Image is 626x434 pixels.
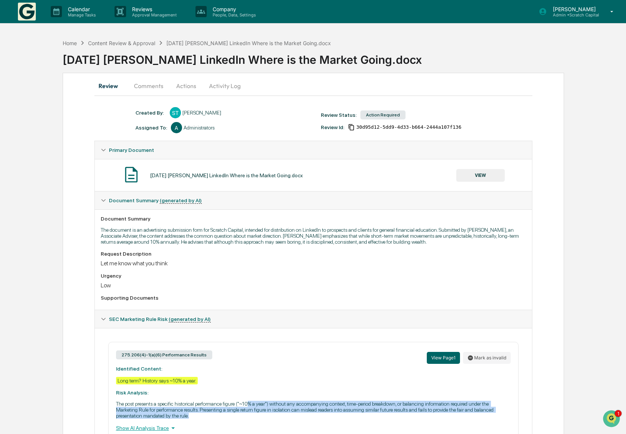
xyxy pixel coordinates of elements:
a: 🖐️Preclearance [4,150,51,163]
p: Approval Management [126,12,181,18]
span: Copy Id [348,124,355,131]
strong: Identified Content: [116,366,162,372]
div: SEC Marketing Rule Risk (generated by AI) [95,310,532,328]
div: Urgency [101,273,526,279]
div: Long term? History says ~10% a year. [116,377,198,384]
span: 30d95d12-5dd9-4d33-b664-2444a107f136 [356,124,461,130]
div: Action Required [360,110,406,119]
button: Activity Log [203,77,247,95]
div: We're available if you need us! [34,65,103,71]
img: 1746055101610-c473b297-6a78-478c-a979-82029cc54cd1 [15,102,21,108]
div: 275.206(4)-1(a)(6) Performance Results [116,350,212,359]
div: Document Summary [101,216,526,222]
span: [PERSON_NAME] [23,122,60,128]
img: logo [18,3,36,21]
div: 🔎 [7,168,13,174]
p: People, Data, Settings [207,12,260,18]
u: (generated by AI) [169,316,211,322]
span: [DATE] [66,102,81,107]
p: Reviews [126,6,181,12]
div: Review Status: [321,112,357,118]
div: Supporting Documents [101,295,526,301]
button: Comments [128,77,169,95]
p: Manage Tasks [62,12,100,18]
div: Primary Document [95,141,532,159]
p: The document is an advertising submission form for Scratch Capital, intended for distribution on ... [101,227,526,245]
button: See all [116,81,136,90]
button: Mark as invalid [463,352,511,364]
p: [PERSON_NAME] [547,6,600,12]
div: A [171,122,182,133]
span: [PERSON_NAME] [23,102,60,107]
div: Content Review & Approval [88,40,155,46]
div: Start new chat [34,57,122,65]
div: Document Summary (generated by AI) [95,191,532,209]
div: 🗄️ [54,153,60,159]
span: • [62,122,65,128]
img: 1746055101610-c473b297-6a78-478c-a979-82029cc54cd1 [7,57,21,71]
div: [DATE] [PERSON_NAME] LinkedIn Where is the Market Going.docx [63,47,626,66]
strong: Risk Analysis: [116,390,148,396]
p: Calendar [62,6,100,12]
div: [DATE] [PERSON_NAME] LinkedIn Where is the Market Going.docx [166,40,331,46]
div: Primary Document [95,159,532,191]
p: How can we help? [7,16,136,28]
a: 🗄️Attestations [51,150,96,163]
div: [PERSON_NAME] [182,110,221,116]
span: Document Summary [109,197,202,203]
a: Powered byPylon [53,185,90,191]
div: Assigned To: [135,125,167,131]
div: Created By: ‎ ‎ [135,110,166,116]
div: Document Summary (generated by AI) [95,209,532,310]
p: Admin • Scratch Capital [547,12,600,18]
span: Data Lookup [15,167,47,174]
div: Home [63,40,77,46]
img: 1746055101610-c473b297-6a78-478c-a979-82029cc54cd1 [15,122,21,128]
p: Company [207,6,260,12]
div: Show AI Analysis Trace [116,424,511,432]
span: Attestations [62,153,93,160]
button: Start new chat [127,59,136,68]
iframe: Open customer support [602,409,622,430]
img: Document Icon [122,165,141,184]
a: 🔎Data Lookup [4,164,50,177]
div: Request Description [101,251,526,257]
div: [DATE] [PERSON_NAME] LinkedIn Where is the Market Going.docx [150,172,303,178]
button: View Page1 [427,352,460,364]
div: secondary tabs example [94,77,533,95]
div: Administrators [184,125,215,131]
span: • [62,102,65,107]
div: Let me know what you think [101,260,526,267]
button: Actions [169,77,203,95]
div: Review Id: [321,124,344,130]
p: The post presents a specific historical performance figure ("~10% a year") without any accompanyi... [116,401,511,419]
div: 🖐️ [7,153,13,159]
div: Low [101,282,526,289]
span: SEC Marketing Rule Risk [109,316,211,322]
div: ST [170,107,181,118]
img: 8933085812038_c878075ebb4cc5468115_72.jpg [16,57,29,71]
u: (generated by AI) [160,197,202,204]
span: Primary Document [109,147,154,153]
span: Preclearance [15,153,48,160]
div: Past conversations [7,83,50,89]
img: Jack Rasmussen [7,94,19,106]
button: Review [94,77,128,95]
img: Jack Rasmussen [7,115,19,127]
span: [DATE] [66,122,81,128]
span: Pylon [74,185,90,191]
button: VIEW [456,169,505,182]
